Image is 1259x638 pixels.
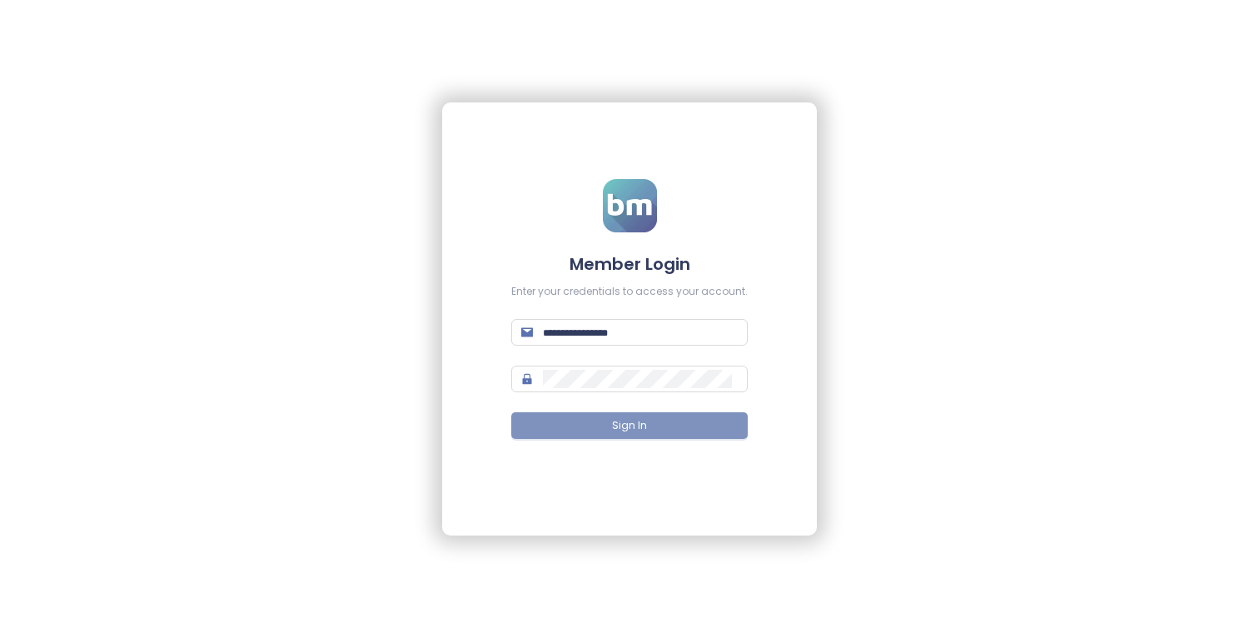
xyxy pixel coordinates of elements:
img: logo [603,179,657,232]
span: Sign In [612,418,647,434]
button: Sign In [511,412,748,439]
h4: Member Login [511,252,748,276]
div: Enter your credentials to access your account. [511,284,748,300]
span: lock [521,373,533,385]
span: mail [521,326,533,338]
